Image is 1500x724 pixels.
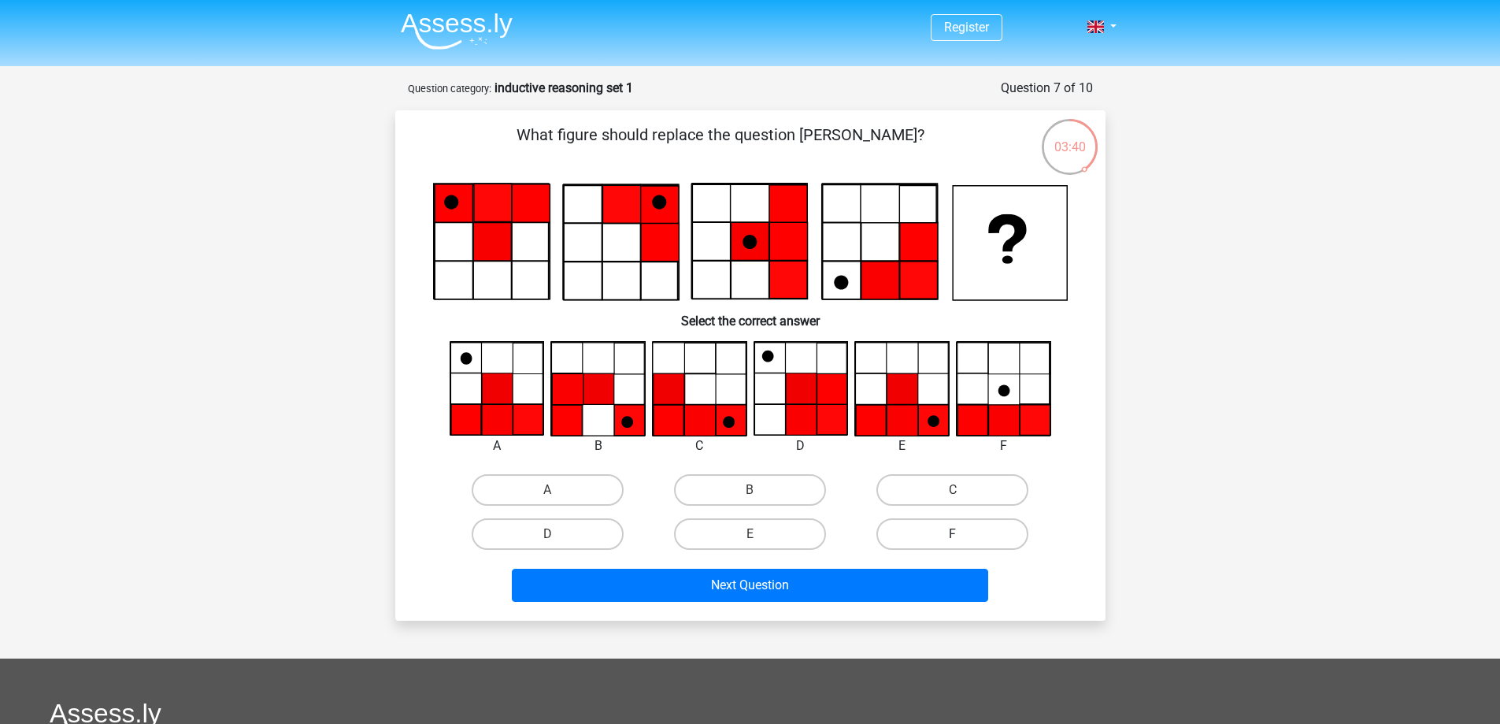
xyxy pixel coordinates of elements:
[944,436,1063,455] div: F
[472,474,624,506] label: A
[438,436,557,455] div: A
[472,518,624,550] label: D
[843,436,961,455] div: E
[876,474,1028,506] label: C
[401,13,513,50] img: Assessly
[420,123,1021,170] p: What figure should replace the question [PERSON_NAME]?
[420,301,1080,329] h6: Select the correct answer
[674,518,826,550] label: E
[1001,79,1093,98] div: Question 7 of 10
[539,436,657,455] div: B
[876,518,1028,550] label: F
[494,80,633,95] strong: inductive reasoning set 1
[1040,117,1099,157] div: 03:40
[674,474,826,506] label: B
[512,569,988,602] button: Next Question
[408,83,491,95] small: Question category:
[742,436,861,455] div: D
[640,436,759,455] div: C
[944,20,989,35] a: Register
